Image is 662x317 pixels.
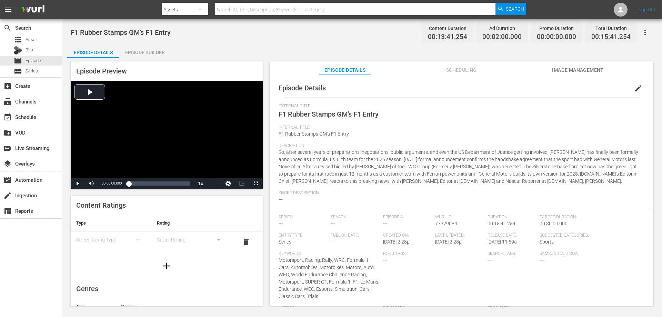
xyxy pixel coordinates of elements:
div: Ad Duration [482,23,522,33]
span: Ingestion [3,191,12,200]
span: Episode [14,57,22,65]
span: Target Duration: [540,215,641,220]
span: F1 Rubber Stamps GM’s F1 Entry [71,28,171,37]
span: Keywords: [279,251,380,257]
span: Episode Details [319,66,371,75]
button: Episode Details [67,44,119,58]
span: 00:00:00.000 [102,181,122,185]
span: Release Date: [488,233,536,238]
span: F1 Rubber Stamps GM’s F1 Entry [279,131,349,137]
span: Search Tags: [488,251,536,257]
span: F1 Rubber Stamps GM’s F1 Entry [279,110,379,118]
span: 00:13:41.254 [428,33,467,41]
span: Sports [540,239,554,245]
span: Description [279,143,641,149]
span: Short Description [279,190,641,196]
span: Image Management [552,66,604,75]
div: Total Duration [591,23,631,33]
span: Publish Date: [331,233,380,238]
span: Episode Details [279,84,326,92]
button: edit [630,80,646,97]
span: Season: [331,215,380,220]
span: edit [634,84,642,92]
button: Jump To Time [221,178,235,189]
button: Mute [84,178,98,189]
a: Sign Out [638,7,655,12]
span: Episode #: [383,215,432,220]
span: Reports [3,207,12,215]
button: Search [495,3,526,15]
span: External Title [279,103,641,109]
span: Series [279,239,291,245]
span: Bits [26,47,33,53]
span: Schedule [3,113,12,121]
span: [DATE] 2:28p [435,239,462,245]
span: Samsung VOD Row: [540,251,589,257]
span: --- [331,221,335,226]
span: Series [26,68,38,75]
span: Producers [488,306,589,311]
button: delete [238,234,254,250]
span: [DATE] 2:28p [383,239,410,245]
span: Search [506,3,524,15]
span: Motorsport, Racing, Rally, WRC, Formula 1, Cars, Automobiles, Motorbikes, Motors, Auto, WEC, Worl... [279,257,379,299]
span: 00:30:00.000 [540,221,568,226]
span: Wurl ID: [435,215,484,220]
span: delete [242,238,250,246]
span: Asset [14,36,22,44]
button: Play [71,178,84,189]
button: Episode Builder [119,44,171,58]
span: 00:15:41.254 [591,33,631,41]
div: Content Duration [428,23,467,33]
span: Entry Type: [279,233,328,238]
span: Series [14,67,22,76]
span: So, after several years of preparations, negotiations, public arguments, and even the US Departme... [279,149,638,184]
span: 00:15:41.254 [488,221,515,226]
div: Progress Bar [129,181,190,186]
span: Last Updated: [435,233,484,238]
span: Internal Title [279,125,641,130]
span: Suggested Categories: [540,233,641,238]
span: --- [279,221,283,226]
span: Duration: [488,215,536,220]
span: --- [279,197,283,202]
span: Created On: [383,233,432,238]
span: --- [383,221,387,226]
span: --- [331,239,335,245]
span: 77329084 [435,221,457,226]
span: [DATE] 11:59a [488,239,517,245]
span: VOD [3,129,12,137]
button: Fullscreen [249,178,263,189]
span: Genres [76,285,98,293]
span: Actors [279,306,380,311]
button: Picture-in-Picture [235,178,249,189]
span: Asset [26,36,37,43]
span: Create [3,82,12,90]
img: ans4CAIJ8jUAAAAAAAAAAAAAAAAAAAAAAAAgQb4GAAAAAAAAAAAAAAAAAAAAAAAAJMjXAAAAAAAAAAAAAAAAAAAAAAAAgAT5G... [17,2,50,18]
span: Scheduling [435,66,487,75]
div: Bits [14,46,22,55]
span: --- [488,257,492,263]
span: Episode Preview [76,67,127,75]
span: Overlays [3,160,12,168]
th: Rating [151,215,232,231]
span: Content Ratings [76,201,126,209]
table: simple table [71,215,263,253]
th: Type [71,298,116,315]
th: Genres [116,298,241,315]
span: Episode [26,57,41,64]
span: Search [3,24,12,32]
div: Video Player [71,81,263,189]
span: 00:02:00.000 [482,33,522,41]
span: menu [4,6,12,14]
span: Directors [383,306,484,311]
div: Promo Duration [537,23,576,33]
span: --- [383,257,387,263]
div: Episode Details [67,44,119,61]
span: Series: [279,215,328,220]
span: 00:00:00.000 [537,33,576,41]
span: Automation [3,176,12,184]
span: Roku Tags: [383,251,484,257]
span: --- [540,257,544,263]
button: Playback Rate [194,178,208,189]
